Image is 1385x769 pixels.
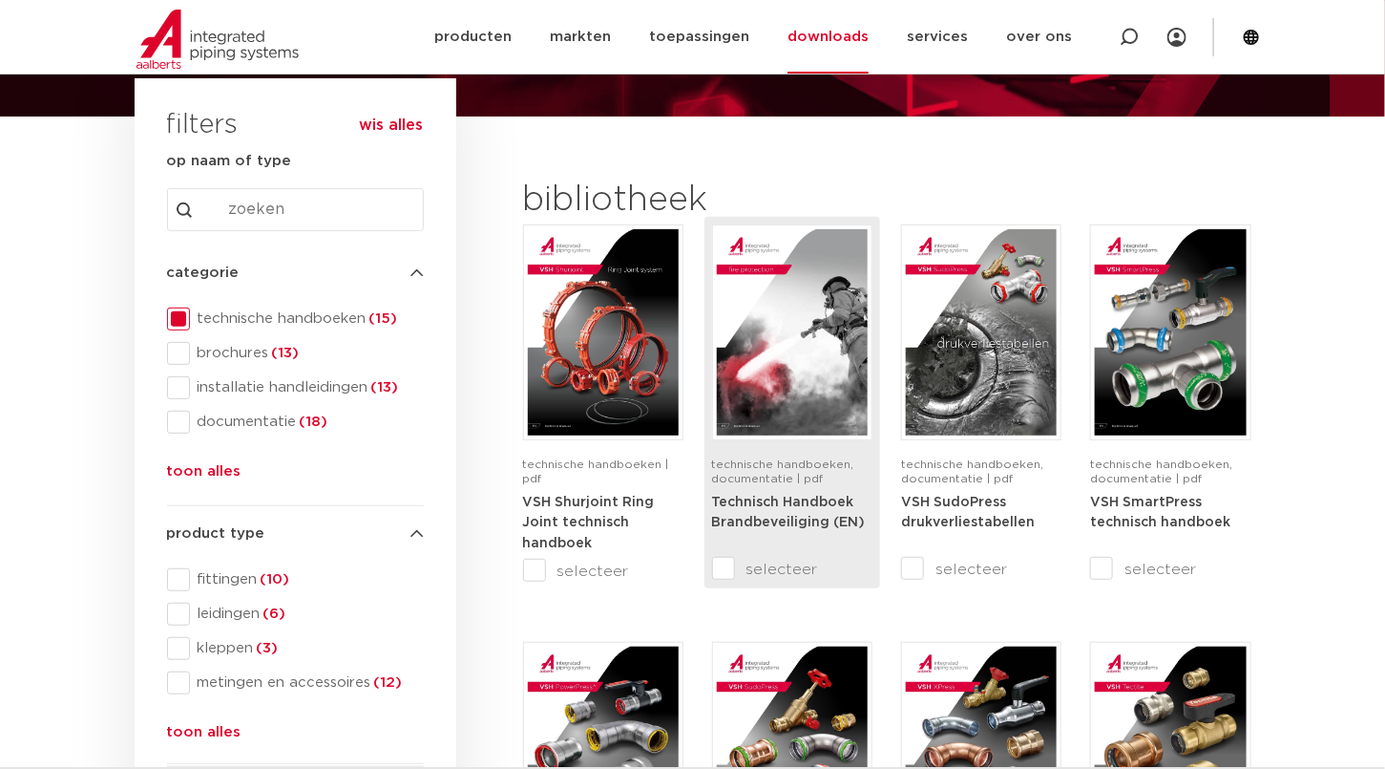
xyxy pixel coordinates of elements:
img: VSH-SudoPress_A4PLT_5007706_2024-2.0_NL-pdf.jpg [906,229,1057,436]
span: (12) [371,675,403,690]
a: Technisch Handboek Brandbeveiliging (EN) [712,495,866,530]
a: VSH SudoPress drukverliestabellen [901,495,1035,530]
label: selecteer [1090,558,1250,581]
div: brochures(13) [167,342,424,365]
img: VSH-Shurjoint-RJ_A4TM_5011380_2025_1.1_EN-pdf.jpg [528,229,679,436]
span: technische handboeken, documentatie | pdf [712,459,854,484]
label: selecteer [523,560,683,583]
span: fittingen [190,570,424,589]
span: brochures [190,344,424,363]
img: VSH-SmartPress_A4TM_5009301_2023_2.0-EN-pdf.jpg [1095,229,1246,436]
span: technische handboeken | pdf [523,459,669,484]
span: (3) [254,641,279,655]
span: technische handboeken, documentatie | pdf [1090,459,1232,484]
span: installatie handleidingen [190,378,424,397]
button: toon alles [167,721,241,752]
button: toon alles [167,460,241,491]
span: (18) [297,415,328,429]
label: selecteer [901,558,1061,581]
h4: product type [167,523,424,545]
label: selecteer [712,558,872,581]
span: technische handboeken, documentatie | pdf [901,459,1043,484]
div: fittingen(10) [167,568,424,591]
span: kleppen [190,639,424,658]
div: technische handboeken(15) [167,308,424,331]
span: documentatie [190,413,424,432]
span: technische handboeken [190,310,424,329]
div: metingen en accessoires(12) [167,672,424,694]
button: wis alles [360,116,424,135]
h3: filters [167,103,239,149]
div: leidingen(6) [167,603,424,626]
span: (13) [368,380,399,395]
span: (10) [258,572,290,587]
img: FireProtection_A4TM_5007915_2025_2.0_EN-pdf.jpg [717,229,868,436]
div: installatie handleidingen(13) [167,376,424,399]
div: kleppen(3) [167,637,424,660]
a: VSH Shurjoint Ring Joint technisch handboek [523,495,655,550]
span: leidingen [190,605,424,624]
h4: categorie [167,262,424,285]
span: metingen en accessoires [190,673,424,693]
a: VSH SmartPress technisch handboek [1090,495,1230,530]
span: (6) [261,607,286,621]
div: documentatie(18) [167,411,424,434]
span: (13) [269,346,300,360]
strong: op naam of type [167,154,292,168]
span: (15) [367,311,398,326]
h2: bibliotheek [523,178,863,224]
